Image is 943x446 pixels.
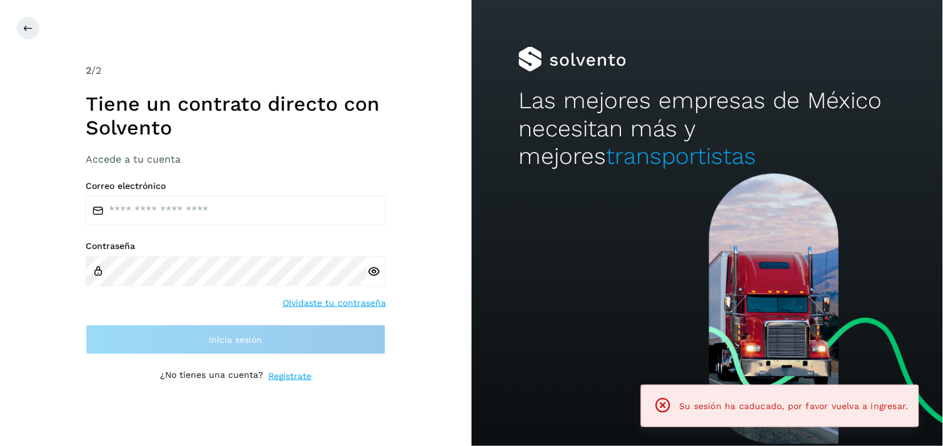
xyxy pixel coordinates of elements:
a: Regístrate [268,370,311,383]
p: ¿No tienes una cuenta? [160,370,263,383]
span: transportistas [606,143,756,170]
span: 2 [86,64,91,76]
label: Contraseña [86,241,386,251]
h3: Accede a tu cuenta [86,153,386,165]
label: Correo electrónico [86,181,386,191]
h1: Tiene un contrato directo con Solvento [86,92,386,140]
span: Su sesión ha caducado, por favor vuelva a ingresar. [680,401,909,411]
span: Inicia sesión [209,335,263,344]
a: Olvidaste tu contraseña [283,296,386,310]
button: Inicia sesión [86,325,386,355]
div: /2 [86,63,386,78]
h2: Las mejores empresas de México necesitan más y mejores [518,87,895,170]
